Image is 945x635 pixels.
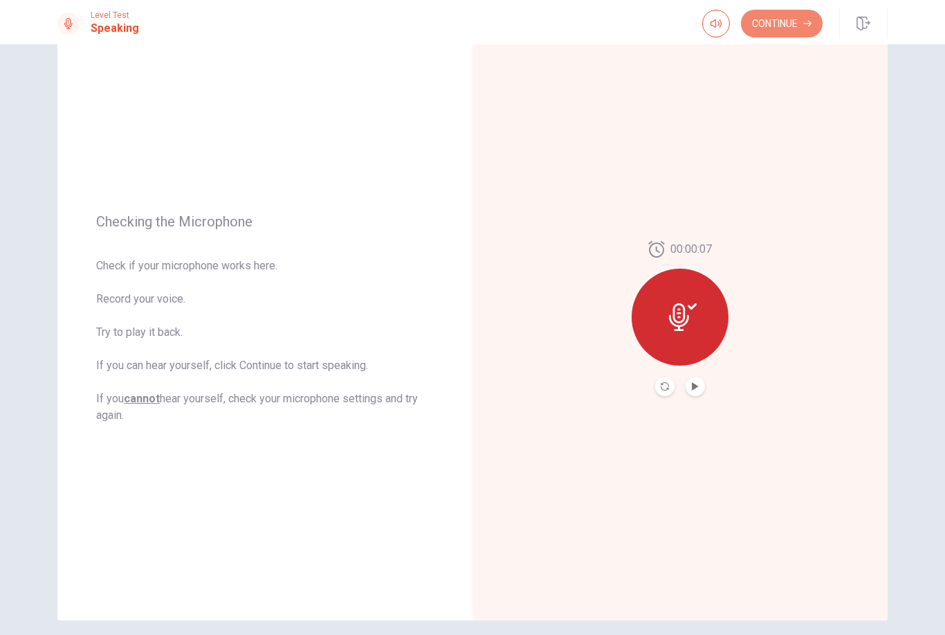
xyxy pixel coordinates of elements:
h1: Speaking [91,20,139,37]
button: Record Again [655,377,675,396]
u: cannot [124,392,160,405]
button: Play Audio [686,377,705,396]
span: Level Test [91,10,139,20]
span: 00:00:07 [670,241,712,258]
span: Check if your microphone works here. Record your voice. Try to play it back. If you can hear your... [96,258,434,424]
span: Checking the Microphone [96,213,434,230]
button: Continue [741,10,823,37]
